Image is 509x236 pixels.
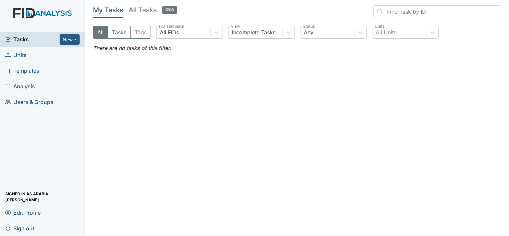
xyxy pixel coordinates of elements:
[5,50,27,60] span: Units
[5,207,41,218] span: Edit Profile
[5,66,39,76] span: Templates
[108,26,131,39] button: Tasks
[129,5,177,15] h5: All Tasks
[93,5,123,15] h5: My Tasks
[376,28,396,36] div: All Units
[93,26,108,39] button: All
[5,192,80,202] span: Signed in as Arabia [PERSON_NAME]
[162,6,177,14] span: 1706
[93,45,171,51] em: There are no tasks of this filter.
[5,223,34,233] span: Sign out
[5,35,60,43] a: Tasks
[304,28,313,36] div: Any
[232,28,275,36] div: Incomplete Tasks
[93,26,151,39] div: Type filter
[130,26,151,39] button: Tags
[5,97,53,107] span: Users & Groups
[5,81,35,92] span: Analysis
[373,5,501,18] input: Find Task by ID
[60,34,80,45] button: New
[160,28,179,36] div: All FIDs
